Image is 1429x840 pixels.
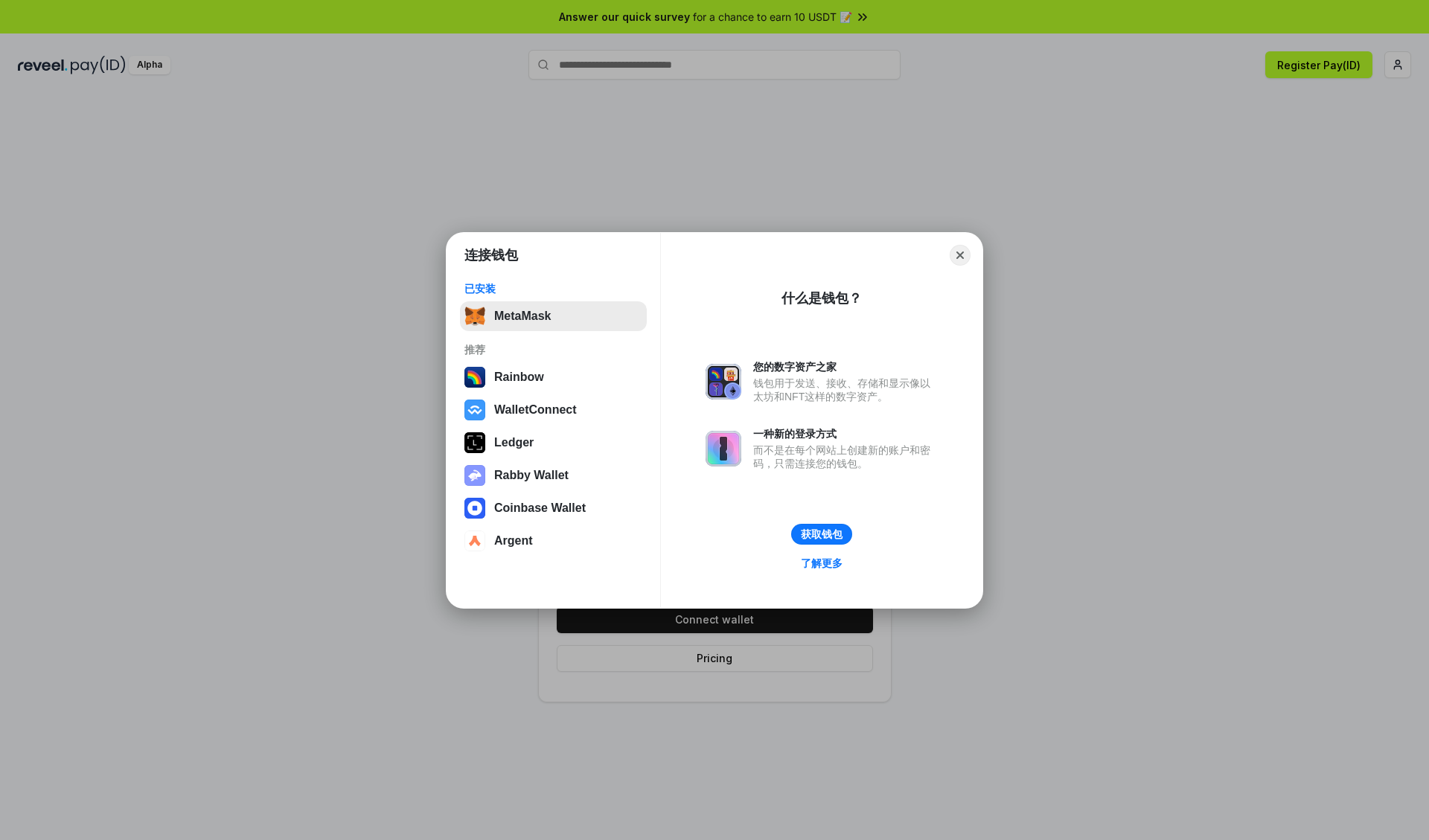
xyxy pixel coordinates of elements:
[464,343,642,356] div: 推荐
[464,282,642,295] div: 已安装
[950,245,971,266] button: Close
[460,461,647,490] button: Rabby Wallet
[460,428,647,458] button: Ledger
[460,362,647,392] button: Rainbow
[494,501,586,515] div: Coinbase Wallet
[706,431,741,467] img: svg+xml,%3Csvg%20xmlns%3D%22http%3A%2F%2Fwww.w3.org%2F2000%2Fsvg%22%20fill%3D%22none%22%20viewBox...
[494,371,544,384] div: Rainbow
[791,524,852,545] button: 获取钱包
[792,554,851,573] a: 了解更多
[464,498,485,519] img: svg+xml,%3Csvg%20width%3D%2228%22%20height%3D%2228%22%20viewBox%3D%220%200%2028%2028%22%20fill%3D...
[494,469,569,482] div: Rabby Wallet
[494,403,577,417] div: WalletConnect
[706,364,741,400] img: svg+xml,%3Csvg%20xmlns%3D%22http%3A%2F%2Fwww.w3.org%2F2000%2Fsvg%22%20fill%3D%22none%22%20viewBox...
[460,526,647,556] button: Argent
[753,376,938,403] div: 钱包用于发送、接收、存储和显示像以太坊和NFT这样的数字资产。
[464,400,485,420] img: svg+xml,%3Csvg%20width%3D%2228%22%20height%3D%2228%22%20viewBox%3D%220%200%2028%2028%22%20fill%3D...
[781,289,862,307] div: 什么是钱包？
[464,465,485,486] img: svg+xml,%3Csvg%20xmlns%3D%22http%3A%2F%2Fwww.w3.org%2F2000%2Fsvg%22%20fill%3D%22none%22%20viewBox...
[460,493,647,523] button: Coinbase Wallet
[460,395,647,425] button: WalletConnect
[494,310,551,323] div: MetaMask
[464,432,485,453] img: svg+xml,%3Csvg%20xmlns%3D%22http%3A%2F%2Fwww.w3.org%2F2000%2Fsvg%22%20width%3D%2228%22%20height%3...
[753,360,938,373] div: 您的数字资产之家
[494,436,534,449] div: Ledger
[494,534,533,548] div: Argent
[464,306,485,327] img: svg+xml,%3Csvg%20fill%3D%22none%22%20height%3D%2233%22%20viewBox%3D%220%200%2035%2033%22%20width%...
[464,367,485,388] img: svg+xml,%3Csvg%20width%3D%22120%22%20height%3D%22120%22%20viewBox%3D%220%200%20120%20120%22%20fil...
[464,530,485,551] img: svg+xml,%3Csvg%20width%3D%2228%22%20height%3D%2228%22%20viewBox%3D%220%200%2028%2028%22%20fill%3D...
[460,301,647,331] button: MetaMask
[801,557,843,570] div: 了解更多
[464,246,518,264] h1: 连接钱包
[753,427,938,440] div: 一种新的登录方式
[753,443,938,470] div: 而不是在每个网站上创建新的账户和密码，只需连接您的钱包。
[801,528,843,541] div: 获取钱包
